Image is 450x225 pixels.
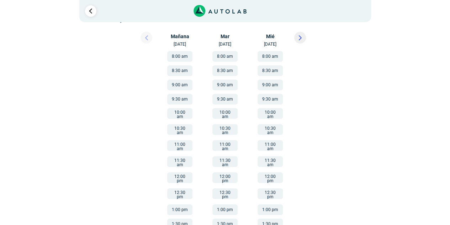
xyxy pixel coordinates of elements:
button: 12:30 pm [258,188,283,199]
button: 11:00 am [258,140,283,151]
button: 8:00 am [212,51,238,62]
button: 8:30 am [167,65,192,76]
button: 1:00 pm [167,204,192,215]
button: 1:00 pm [212,204,238,215]
button: 11:00 am [167,140,192,151]
button: 9:00 am [258,80,283,90]
button: 10:30 am [212,124,238,135]
button: 12:00 pm [212,172,238,183]
button: 9:30 am [212,94,238,104]
button: 8:00 am [167,51,192,62]
button: 10:00 am [212,108,238,119]
button: 8:00 am [258,51,283,62]
button: 9:00 am [212,80,238,90]
button: 8:30 am [212,65,238,76]
button: 11:00 am [212,140,238,151]
button: 10:30 am [258,124,283,135]
button: 10:30 am [167,124,192,135]
button: 11:30 am [167,156,192,167]
button: 11:30 am [212,156,238,167]
button: 12:30 pm [167,188,192,199]
a: Ir al paso anterior [85,5,96,17]
button: 9:00 am [167,80,192,90]
button: 12:00 pm [258,172,283,183]
button: 1:00 pm [258,204,283,215]
button: 12:30 pm [212,188,238,199]
button: 9:30 am [167,94,192,104]
button: 11:30 am [258,156,283,167]
button: 9:30 am [258,94,283,104]
button: 10:00 am [167,108,192,119]
button: 8:30 am [258,65,283,76]
button: 12:00 pm [167,172,192,183]
button: 10:00 am [258,108,283,119]
a: Link al sitio de autolab [194,7,247,14]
